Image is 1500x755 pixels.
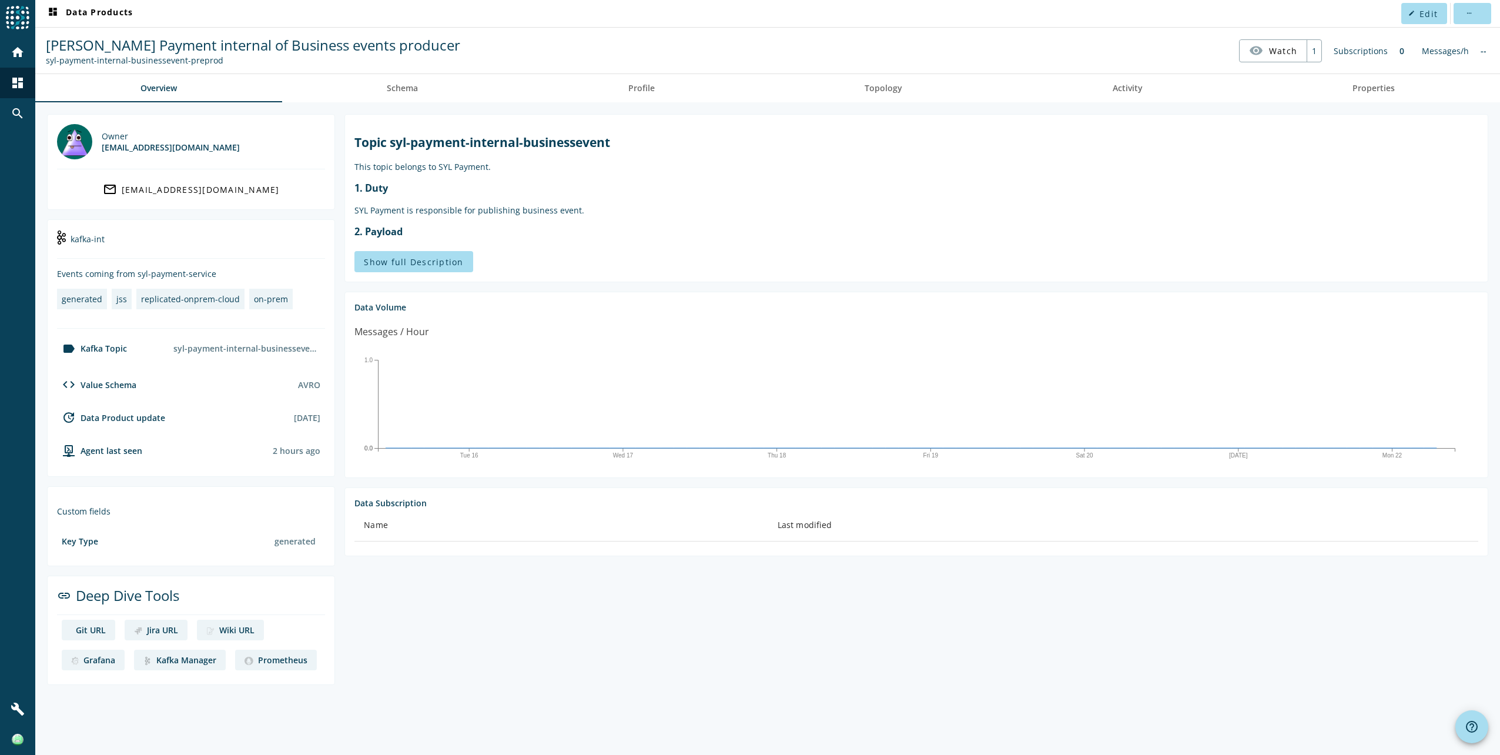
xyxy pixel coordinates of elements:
div: jss [116,293,127,305]
img: mbx_301675@mobi.ch [57,124,92,159]
span: Properties [1352,84,1395,92]
mat-icon: edit [1408,10,1415,16]
span: Profile [628,84,655,92]
mat-icon: visibility [1249,44,1263,58]
div: No information [1475,39,1492,62]
img: spoud-logo.svg [6,6,29,29]
mat-icon: label [62,342,76,356]
img: deep dive image [134,627,142,635]
span: Watch [1269,41,1297,61]
button: Watch [1240,40,1307,61]
mat-icon: search [11,106,25,121]
th: Name [354,509,768,542]
mat-icon: home [11,45,25,59]
span: Show full Description [364,256,463,268]
div: Owner [102,131,240,142]
div: Agents typically reports every 15min to 1h [273,445,320,456]
h3: 1. Duty [354,182,1478,195]
img: deep dive image [206,627,215,635]
h2: Topic syl-payment-internal-businessevent [354,134,1478,151]
text: Sat 20 [1076,452,1093,459]
mat-icon: build [11,702,25,716]
text: Thu 18 [768,452,786,459]
mat-icon: update [62,410,76,425]
h3: 2. Payload [354,225,1478,238]
mat-icon: mail_outline [103,182,117,196]
p: This topic belongs to SYL Payment. [354,161,1478,172]
div: Data Product update [57,410,165,425]
div: Git URL [76,624,106,636]
a: deep dive imageKafka Manager [134,650,226,670]
text: Fri 19 [923,452,939,459]
div: 0 [1394,39,1410,62]
div: Custom fields [57,506,325,517]
a: deep dive imageWiki URL [197,620,264,640]
div: Messages/h [1416,39,1475,62]
span: Overview [140,84,177,92]
button: Edit [1401,3,1447,24]
div: 1 [1307,40,1321,62]
img: 3a48fcac8981e98abad0d19906949f8f [12,734,24,746]
div: replicated-onprem-cloud [141,293,240,305]
button: Show full Description [354,251,473,272]
div: Kafka Manager [156,654,216,666]
div: Data Subscription [354,497,1478,509]
div: syl-payment-internal-businessevent-preprod [169,338,325,359]
div: Data Volume [354,302,1478,313]
th: Last modified [768,509,1478,542]
div: Kafka Topic: syl-payment-internal-businessevent-preprod [46,55,460,66]
span: Schema [387,84,418,92]
div: [DATE] [294,412,320,423]
span: Edit [1419,8,1438,19]
a: [EMAIL_ADDRESS][DOMAIN_NAME] [57,179,325,200]
div: Events coming from syl-payment-service [57,268,325,279]
p: SYL Payment is responsible for publishing business event. [354,205,1478,216]
div: kafka-int [57,229,325,259]
div: Kafka Topic [57,342,127,356]
mat-icon: code [62,377,76,392]
img: deep dive image [71,657,79,665]
div: on-prem [254,293,288,305]
text: Tue 16 [460,452,478,459]
div: Wiki URL [219,624,255,636]
div: [EMAIL_ADDRESS][DOMAIN_NAME] [102,142,240,153]
mat-icon: link [57,589,71,603]
text: 1.0 [364,357,373,363]
img: kafka-int [57,230,66,245]
text: [DATE] [1229,452,1248,459]
span: Activity [1113,84,1143,92]
span: Data Products [46,6,133,21]
div: agent-env-preprod [57,443,142,457]
span: Topology [865,84,902,92]
text: 0.0 [364,445,373,452]
div: Prometheus [258,654,307,666]
img: deep dive image [245,657,253,665]
div: Deep Dive Tools [57,586,325,615]
div: [EMAIL_ADDRESS][DOMAIN_NAME] [122,184,280,195]
div: Messages / Hour [354,325,429,339]
div: generated [62,293,102,305]
mat-icon: dashboard [46,6,60,21]
a: deep dive imageGit URL [62,620,115,640]
div: Jira URL [147,624,178,636]
div: AVRO [298,379,320,390]
mat-icon: more_horiz [1465,10,1472,16]
mat-icon: help_outline [1465,720,1479,734]
text: Mon 22 [1382,452,1402,459]
div: Grafana [83,654,115,666]
a: deep dive imageJira URL [125,620,187,640]
a: deep dive imageGrafana [62,650,125,670]
span: [PERSON_NAME] Payment internal of Business events producer [46,35,460,55]
text: Wed 17 [613,452,634,459]
div: generated [270,531,320,552]
img: deep dive image [143,657,152,665]
div: Key Type [62,536,98,547]
button: Data Products [41,3,138,24]
div: Subscriptions [1328,39,1394,62]
mat-icon: dashboard [11,76,25,90]
a: deep dive imagePrometheus [235,650,316,670]
div: Value Schema [57,377,136,392]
